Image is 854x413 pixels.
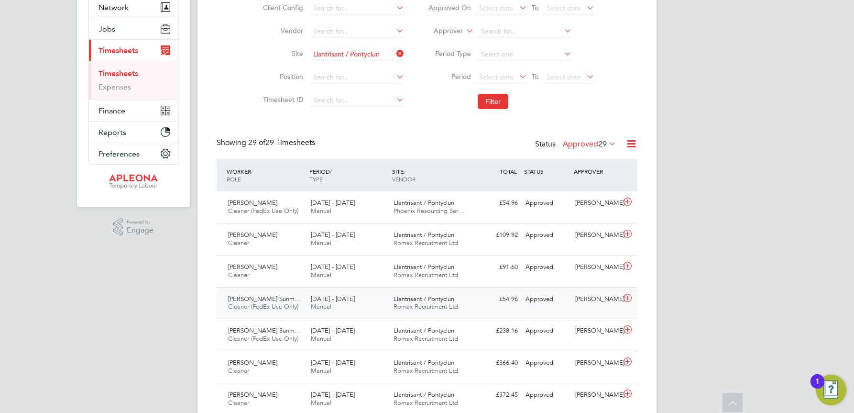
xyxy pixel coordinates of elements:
[89,61,178,100] div: Timesheets
[260,26,303,35] label: Vendor
[99,3,129,12] span: Network
[311,391,355,399] span: [DATE] - [DATE]
[420,26,463,36] label: Approver
[127,218,153,226] span: Powered by
[99,106,125,115] span: Finance
[522,323,571,339] div: Approved
[260,72,303,81] label: Position
[228,335,298,343] span: Cleaner (FedEx Use Only)
[500,167,517,175] span: TOTAL
[394,263,454,271] span: Llantrisant / Pontyclun
[522,195,571,211] div: Approved
[394,399,458,407] span: Romax Recruitment Ltd
[89,122,178,143] button: Reports
[522,291,571,307] div: Approved
[394,231,454,239] span: Llantrisant / Pontyclun
[394,295,454,303] span: Llantrisant / Pontyclun
[310,94,404,107] input: Search for...
[522,355,571,371] div: Approved
[228,391,277,399] span: [PERSON_NAME]
[310,48,404,61] input: Search for...
[217,138,317,148] div: Showing
[598,139,607,149] span: 29
[394,302,458,311] span: Romax Recruitment Ltd
[260,3,303,12] label: Client Config
[478,25,572,38] input: Search for...
[311,295,355,303] span: [DATE] - [DATE]
[330,167,332,175] span: /
[311,399,331,407] span: Manual
[99,149,140,158] span: Preferences
[248,138,315,147] span: 29 Timesheets
[522,163,571,180] div: STATUS
[472,195,522,211] div: £54.96
[311,271,331,279] span: Manual
[113,218,154,236] a: Powered byEngage
[311,358,355,367] span: [DATE] - [DATE]
[571,227,621,243] div: [PERSON_NAME]
[228,367,249,375] span: Cleaner
[392,175,416,183] span: VENDOR
[571,163,621,180] div: APPROVER
[394,271,458,279] span: Romax Recruitment Ltd
[99,69,138,78] a: Timesheets
[563,139,616,149] label: Approved
[529,1,541,14] span: To
[472,355,522,371] div: £366.40
[99,24,115,33] span: Jobs
[228,295,301,303] span: [PERSON_NAME] Sunm…
[89,143,178,164] button: Preferences
[127,226,153,234] span: Engage
[109,174,158,190] img: apleona-logo-retina.png
[472,291,522,307] div: £54.96
[99,82,131,91] a: Expenses
[228,399,249,407] span: Cleaner
[522,387,571,403] div: Approved
[394,391,454,399] span: Llantrisant / Pontyclun
[311,239,331,247] span: Manual
[571,259,621,275] div: [PERSON_NAME]
[394,335,458,343] span: Romax Recruitment Ltd
[311,326,355,335] span: [DATE] - [DATE]
[310,25,404,38] input: Search for...
[228,239,249,247] span: Cleaner
[522,259,571,275] div: Approved
[571,291,621,307] div: [PERSON_NAME]
[816,375,846,405] button: Open Resource Center, 1 new notification
[815,381,820,394] div: 1
[547,73,581,81] span: Select date
[547,4,581,12] span: Select date
[394,207,464,215] span: Phoenix Resourcing Ser…
[228,271,249,279] span: Cleaner
[311,263,355,271] span: [DATE] - [DATE]
[394,326,454,335] span: Llantrisant / Pontyclun
[535,138,618,151] div: Status
[99,128,126,137] span: Reports
[228,358,277,367] span: [PERSON_NAME]
[310,71,404,84] input: Search for...
[472,323,522,339] div: £238.16
[472,387,522,403] div: £372.45
[404,167,405,175] span: /
[227,175,241,183] span: ROLE
[478,48,572,61] input: Select one
[571,355,621,371] div: [PERSON_NAME]
[89,18,178,39] button: Jobs
[251,167,253,175] span: /
[99,46,138,55] span: Timesheets
[571,195,621,211] div: [PERSON_NAME]
[311,302,331,311] span: Manual
[248,138,265,147] span: 29 of
[228,302,298,311] span: Cleaner (FedEx Use Only)
[472,259,522,275] div: £91.60
[390,163,472,188] div: SITE
[311,231,355,239] span: [DATE] - [DATE]
[478,94,508,109] button: Filter
[529,70,541,83] span: To
[228,199,277,207] span: [PERSON_NAME]
[260,95,303,104] label: Timesheet ID
[224,163,307,188] div: WORKER
[428,49,471,58] label: Period Type
[88,174,178,190] a: Go to home page
[311,199,355,207] span: [DATE] - [DATE]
